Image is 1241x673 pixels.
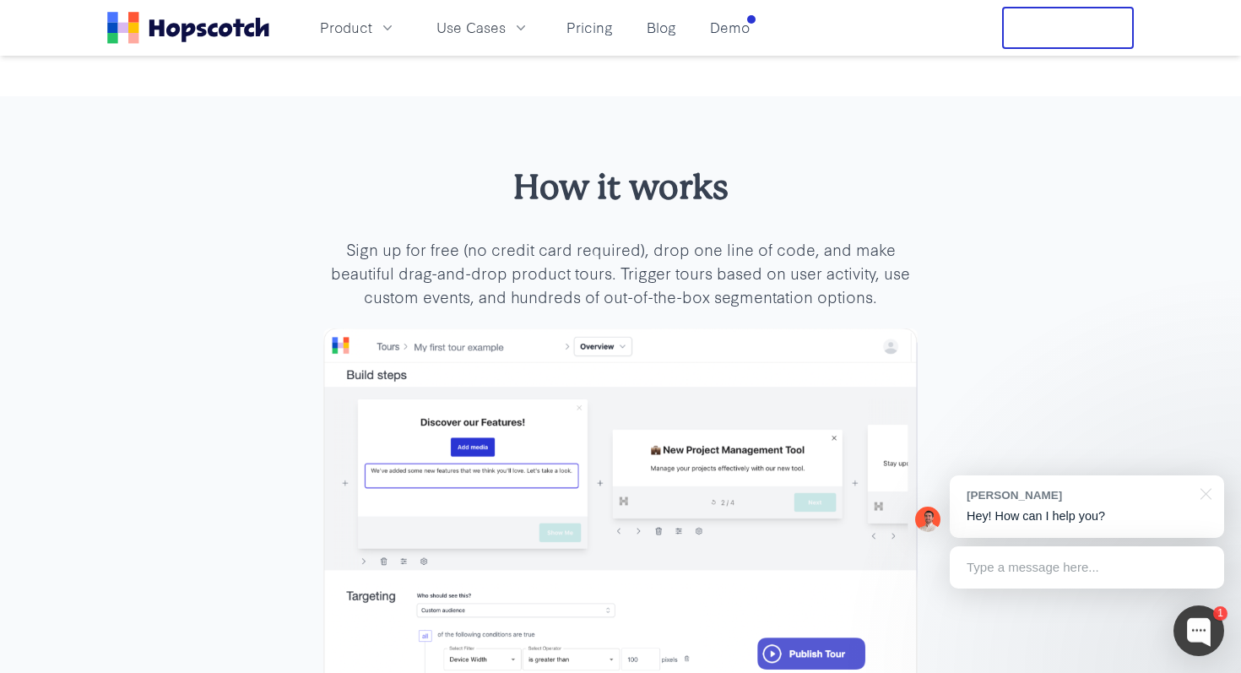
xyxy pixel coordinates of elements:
[950,546,1224,589] div: Type a message here...
[967,507,1207,525] p: Hey! How can I help you?
[915,507,940,532] img: Mark Spera
[560,14,620,41] a: Pricing
[426,14,539,41] button: Use Cases
[703,14,756,41] a: Demo
[107,12,269,44] a: Home
[640,14,683,41] a: Blog
[310,14,406,41] button: Product
[436,17,506,38] span: Use Cases
[967,487,1190,503] div: [PERSON_NAME]
[323,164,918,210] h2: How it works
[320,17,372,38] span: Product
[323,237,918,308] p: Sign up for free (no credit card required), drop one line of code, and make beautiful drag-and-dr...
[1213,606,1227,621] div: 1
[1002,7,1134,49] button: Free Trial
